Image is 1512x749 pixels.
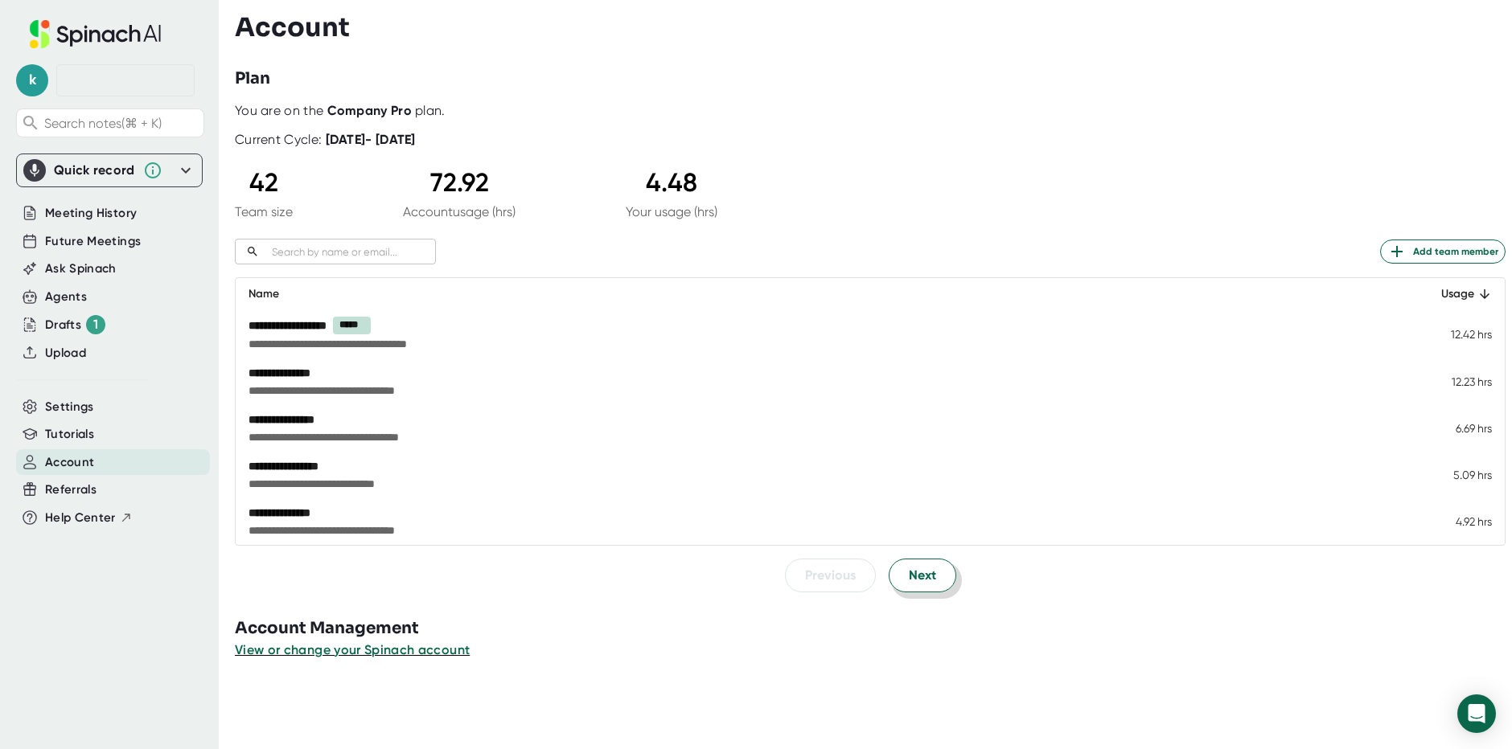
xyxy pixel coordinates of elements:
div: Current Cycle: [235,132,416,148]
span: Add team member [1387,242,1498,261]
span: View or change your Spinach account [235,642,470,657]
span: Help Center [45,509,116,527]
div: 1 [86,315,105,334]
button: Future Meetings [45,232,141,251]
b: Company Pro [327,103,412,118]
span: k [16,64,48,96]
div: 72.92 [403,167,516,198]
div: Open Intercom Messenger [1457,694,1496,733]
h3: Plan [235,67,270,91]
span: Search notes (⌘ + K) [44,116,162,131]
button: Drafts 1 [45,315,105,334]
button: Meeting History [45,204,137,223]
button: Ask Spinach [45,260,117,278]
div: Team size [235,204,293,219]
td: 4.92 hrs [1411,498,1506,545]
td: 6.69 hrs [1411,405,1506,452]
h3: Account [235,12,350,43]
button: Upload [45,344,86,362]
div: Quick record [54,162,135,178]
div: Quick record [23,154,195,186]
button: Add team member [1380,239,1506,264]
span: Next [909,566,936,585]
button: Agents [45,288,87,306]
button: Settings [45,398,94,416]
div: 4.48 [626,167,717,198]
div: Name [249,284,1398,304]
div: Usage [1424,284,1493,304]
button: View or change your Spinach account [235,641,470,660]
span: Previous [805,566,856,585]
h3: Account Management [235,616,1512,641]
button: Help Center [45,509,133,527]
td: 12.42 hrs [1411,310,1506,358]
div: Your usage (hrs) [626,204,717,219]
b: [DATE] - [DATE] [326,132,416,147]
div: Drafts [45,315,105,334]
div: 42 [235,167,293,198]
button: Previous [785,559,876,592]
div: You are on the plan. [235,103,1506,119]
td: 5.09 hrs [1411,452,1506,498]
div: Account usage (hrs) [403,204,516,219]
button: Tutorials [45,425,94,444]
button: Account [45,453,94,472]
td: 12.23 hrs [1411,358,1506,405]
button: Referrals [45,481,97,499]
button: Next [889,559,956,592]
input: Search by name or email... [265,243,436,261]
